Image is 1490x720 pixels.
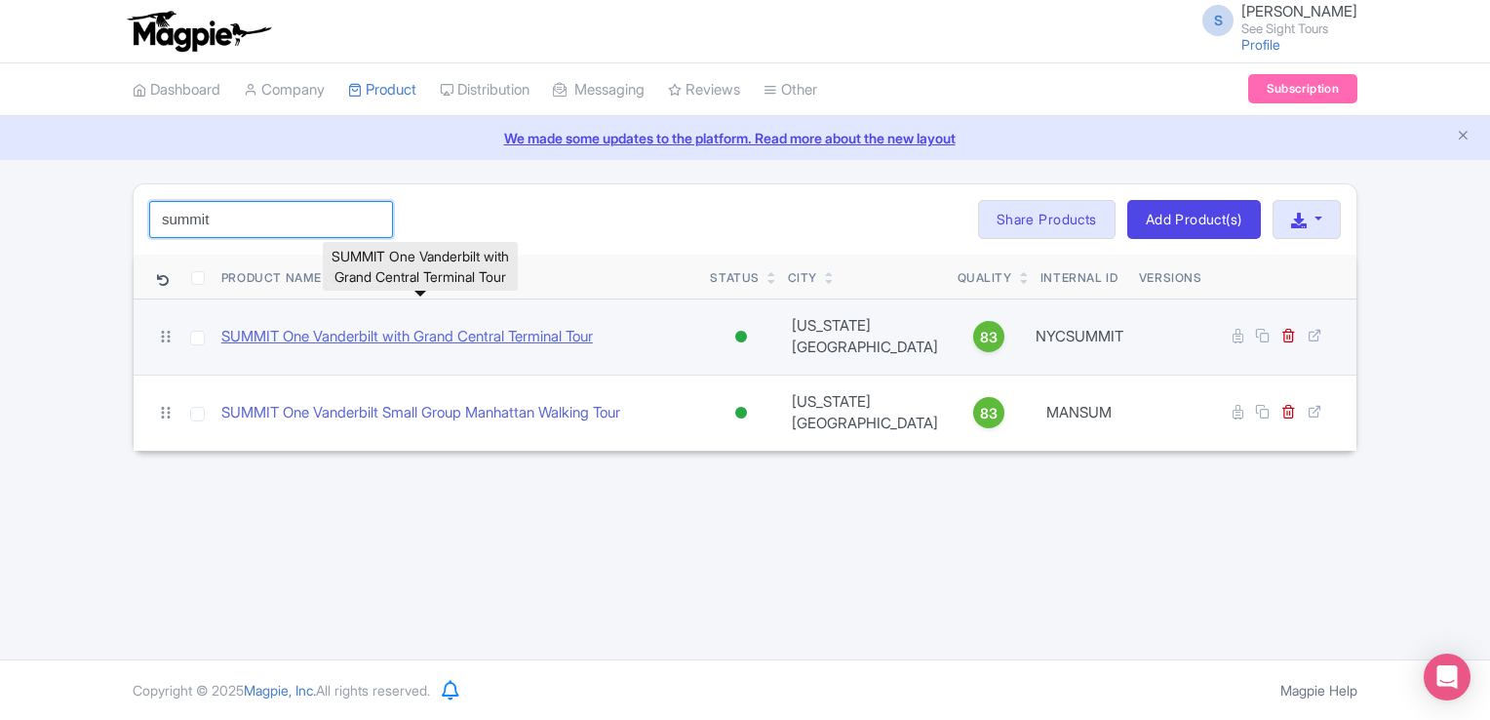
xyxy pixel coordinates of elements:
th: Versions [1131,255,1210,300]
a: SUMMIT One Vanderbilt Small Group Manhattan Walking Tour [221,402,620,424]
th: Internal ID [1028,255,1131,300]
a: Dashboard [133,63,220,117]
a: Messaging [553,63,645,117]
div: Copyright © 2025 All rights reserved. [121,680,442,700]
div: Product Name [221,269,322,287]
div: Quality [958,269,1012,287]
a: SUMMIT One Vanderbilt with Grand Central Terminal Tour [221,326,593,348]
a: Distribution [440,63,529,117]
a: Magpie Help [1280,682,1357,699]
div: Active [731,399,751,427]
a: Other [764,63,817,117]
span: 83 [980,403,998,424]
a: 83 [958,397,1020,428]
button: Close announcement [1456,126,1470,148]
div: Open Intercom Messenger [1424,654,1470,700]
a: S [PERSON_NAME] See Sight Tours [1191,4,1357,35]
a: Add Product(s) [1127,200,1261,239]
a: Company [244,63,325,117]
div: City [788,269,817,287]
a: Product [348,63,416,117]
small: See Sight Tours [1241,22,1357,35]
a: Share Products [978,200,1116,239]
div: SUMMIT One Vanderbilt with Grand Central Terminal Tour [323,242,518,291]
div: Status [710,269,760,287]
td: MANSUM [1028,375,1131,451]
span: 83 [980,327,998,348]
td: [US_STATE][GEOGRAPHIC_DATA] [780,375,950,451]
span: Magpie, Inc. [244,682,316,699]
input: Search product name, city, or interal id [149,201,393,238]
a: Subscription [1248,74,1357,103]
a: We made some updates to the platform. Read more about the new layout [12,128,1478,148]
span: S [1202,5,1234,36]
img: logo-ab69f6fb50320c5b225c76a69d11143b.png [123,10,274,53]
td: [US_STATE][GEOGRAPHIC_DATA] [780,299,950,375]
div: Active [731,323,751,351]
a: 83 [958,321,1020,352]
a: Reviews [668,63,740,117]
td: NYCSUMMIT [1028,299,1131,375]
a: Profile [1241,36,1280,53]
span: [PERSON_NAME] [1241,2,1357,20]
